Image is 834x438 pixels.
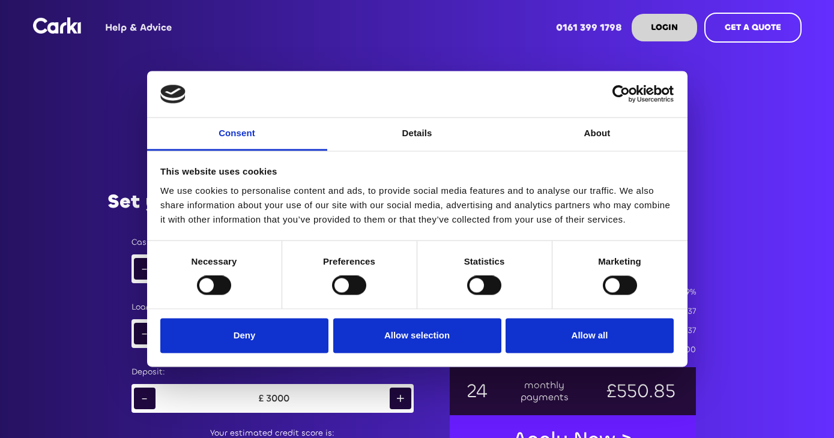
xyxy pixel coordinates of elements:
[131,366,414,378] div: Deposit:
[507,118,687,151] a: About
[266,392,289,404] div: 3000
[556,21,622,34] strong: 0161 399 1798
[598,256,641,266] strong: Marketing
[546,4,632,51] a: 0161 399 1798
[131,301,414,313] div: Loan Length:
[160,85,186,104] img: logo
[160,165,674,179] div: This website uses cookies
[131,236,414,248] div: Cash Price:
[333,318,501,353] button: Allow selection
[679,286,696,298] div: 9.9%
[464,256,505,266] strong: Statistics
[506,318,674,353] button: Allow all
[95,4,181,51] a: Help & Advice
[725,22,781,33] strong: GET A QUOTE
[134,258,156,280] div: -
[256,392,266,404] div: £
[192,256,237,266] strong: Necessary
[107,191,262,212] h2: Set your budget
[134,323,156,344] div: -
[327,118,507,151] a: Details
[519,379,570,403] div: monthly payments
[160,318,328,353] button: Deny
[134,388,156,409] div: -
[160,184,674,227] div: We use cookies to personalise content and ads, to provide social media features and to analyse ou...
[651,22,678,33] strong: LOGIN
[601,385,680,397] div: £550.85
[632,14,697,41] a: LOGIN
[390,388,411,409] div: +
[704,13,802,43] a: GET A QUOTE
[569,85,674,103] a: Usercentrics Cookiebot - opens in a new window
[147,118,327,151] a: Consent
[465,385,488,397] div: 24
[323,256,375,266] strong: Preferences
[33,17,81,34] img: Logo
